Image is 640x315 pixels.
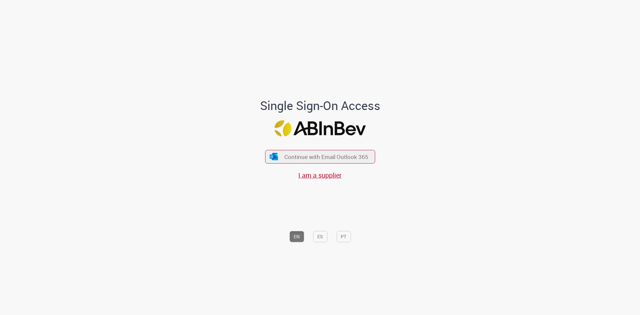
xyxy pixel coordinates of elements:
[336,231,351,242] button: PT
[284,153,368,161] span: Continue with Email Outlook 365
[313,231,327,242] button: ES
[265,150,375,164] button: ícone Azure/Microsoft 360 Continue with Email Outlook 365
[289,231,304,242] button: EN
[274,120,366,137] img: Logo ABInBev
[269,153,279,160] img: ícone Azure/Microsoft 360
[228,99,413,112] h1: Single Sign-On Access
[298,171,342,180] a: I am a supplier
